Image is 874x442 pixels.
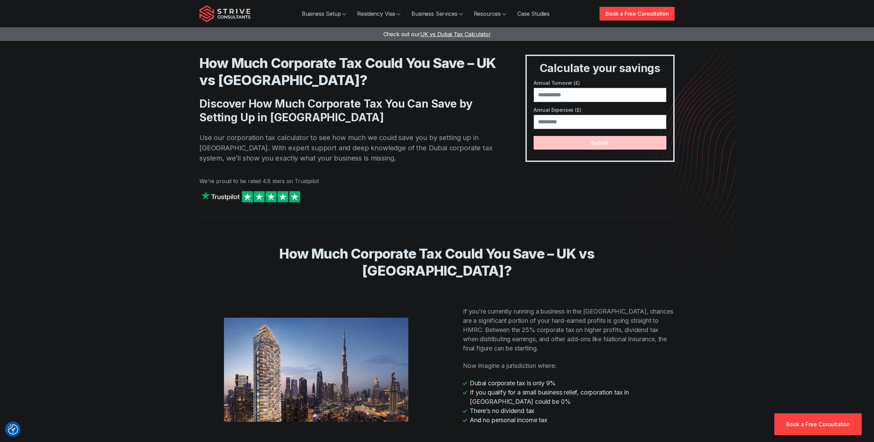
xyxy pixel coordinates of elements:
li: If you qualify for a small business relief, corporation tax in [GEOGRAPHIC_DATA] could be 0% [463,388,675,406]
h3: Calculate your savings [530,61,671,75]
img: Strive on Trustpilot [199,189,302,204]
a: Book a Free Consultation [600,7,675,20]
p: We're proud to be rated 4.8 stars on Trustpilot [199,177,498,185]
li: There’s no dividend tax [463,406,675,415]
label: Annual Expenses (£) [534,106,666,113]
a: Book a Free Consultation [774,413,862,435]
p: Now imagine a jurisdiction where: [463,361,675,370]
img: Strive Consultants [199,5,251,22]
span: UK vs Dubai Tax Calculator [420,31,491,38]
h2: Discover How Much Corporate Tax You Can Save by Setting Up in [GEOGRAPHIC_DATA] [199,97,498,124]
a: Residency Visa [352,7,406,20]
p: If you’re currently running a business in the [GEOGRAPHIC_DATA], chances are a significant portio... [463,307,675,353]
a: Resources [468,7,512,20]
a: Case Studies [512,7,555,20]
p: Use our corporation tax calculator to see how much we could save you by setting up in [GEOGRAPHIC... [199,133,498,163]
li: Dubai corporate tax is only 9% [463,378,675,388]
img: Dubai Corporate Tax Calculator [224,318,408,422]
a: Business Setup [296,7,352,20]
button: Submit [534,136,666,150]
h1: How Much Corporate Tax Could You Save – UK vs [GEOGRAPHIC_DATA]? [199,55,498,89]
label: Annual Turnover (£) [534,79,666,86]
img: Revisit consent button [8,424,18,434]
li: And no personal income tax [463,415,675,425]
h2: How Much Corporate Tax Could You Save – UK vs [GEOGRAPHIC_DATA]? [218,245,655,279]
a: Check out ourUK vs Dubai Tax Calculator [383,31,491,38]
button: Consent Preferences [8,424,18,434]
a: Business Services [406,7,468,20]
